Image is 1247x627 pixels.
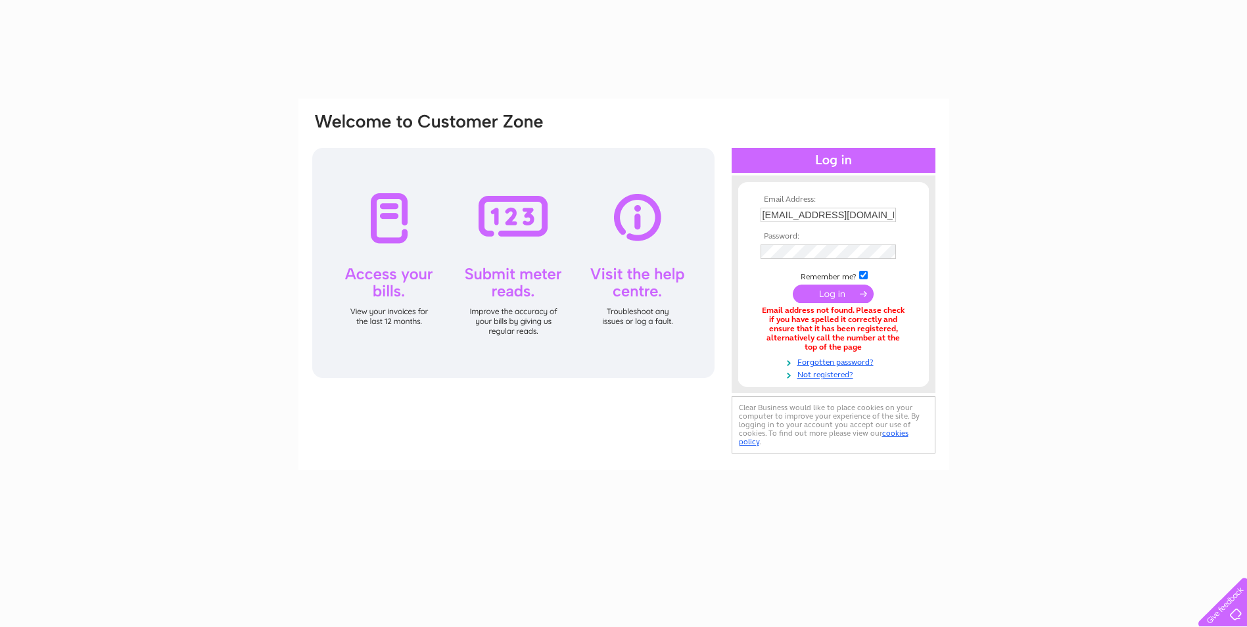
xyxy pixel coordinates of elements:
[757,232,910,241] th: Password:
[761,367,910,380] a: Not registered?
[732,396,935,453] div: Clear Business would like to place cookies on your computer to improve your experience of the sit...
[761,306,906,352] div: Email address not found. Please check if you have spelled it correctly and ensure that it has bee...
[793,285,874,303] input: Submit
[757,269,910,282] td: Remember me?
[761,355,910,367] a: Forgotten password?
[739,429,908,446] a: cookies policy
[757,195,910,204] th: Email Address:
